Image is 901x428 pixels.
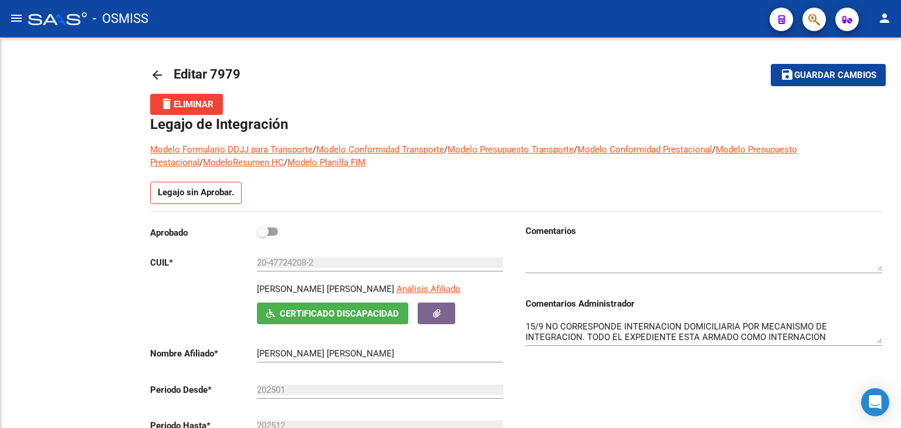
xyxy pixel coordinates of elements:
[577,144,712,155] a: Modelo Conformidad Prestacional
[150,68,164,82] mat-icon: arrow_back
[150,256,257,269] p: CUIL
[280,308,399,319] span: Certificado Discapacidad
[257,303,408,324] button: Certificado Discapacidad
[794,70,876,81] span: Guardar cambios
[174,67,241,81] span: Editar 7979
[150,226,257,239] p: Aprobado
[878,11,892,25] mat-icon: person
[203,157,284,168] a: ModeloResumen HC
[160,99,214,110] span: Eliminar
[150,94,223,115] button: Eliminar
[150,115,882,134] h1: Legajo de Integración
[316,144,444,155] a: Modelo Conformidad Transporte
[150,347,257,360] p: Nombre Afiliado
[526,225,882,237] h3: Comentarios
[160,97,174,111] mat-icon: delete
[526,297,882,310] h3: Comentarios Administrador
[448,144,574,155] a: Modelo Presupuesto Transporte
[771,64,886,86] button: Guardar cambios
[93,6,148,32] span: - OSMISS
[257,283,394,295] p: [PERSON_NAME] [PERSON_NAME]
[287,157,365,168] a: Modelo Planilla FIM
[150,182,242,204] p: Legajo sin Aprobar.
[861,388,889,416] div: Open Intercom Messenger
[397,284,460,294] span: Análisis Afiliado
[9,11,23,25] mat-icon: menu
[150,144,313,155] a: Modelo Formulario DDJJ para Transporte
[150,383,257,396] p: Periodo Desde
[780,67,794,81] mat-icon: save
